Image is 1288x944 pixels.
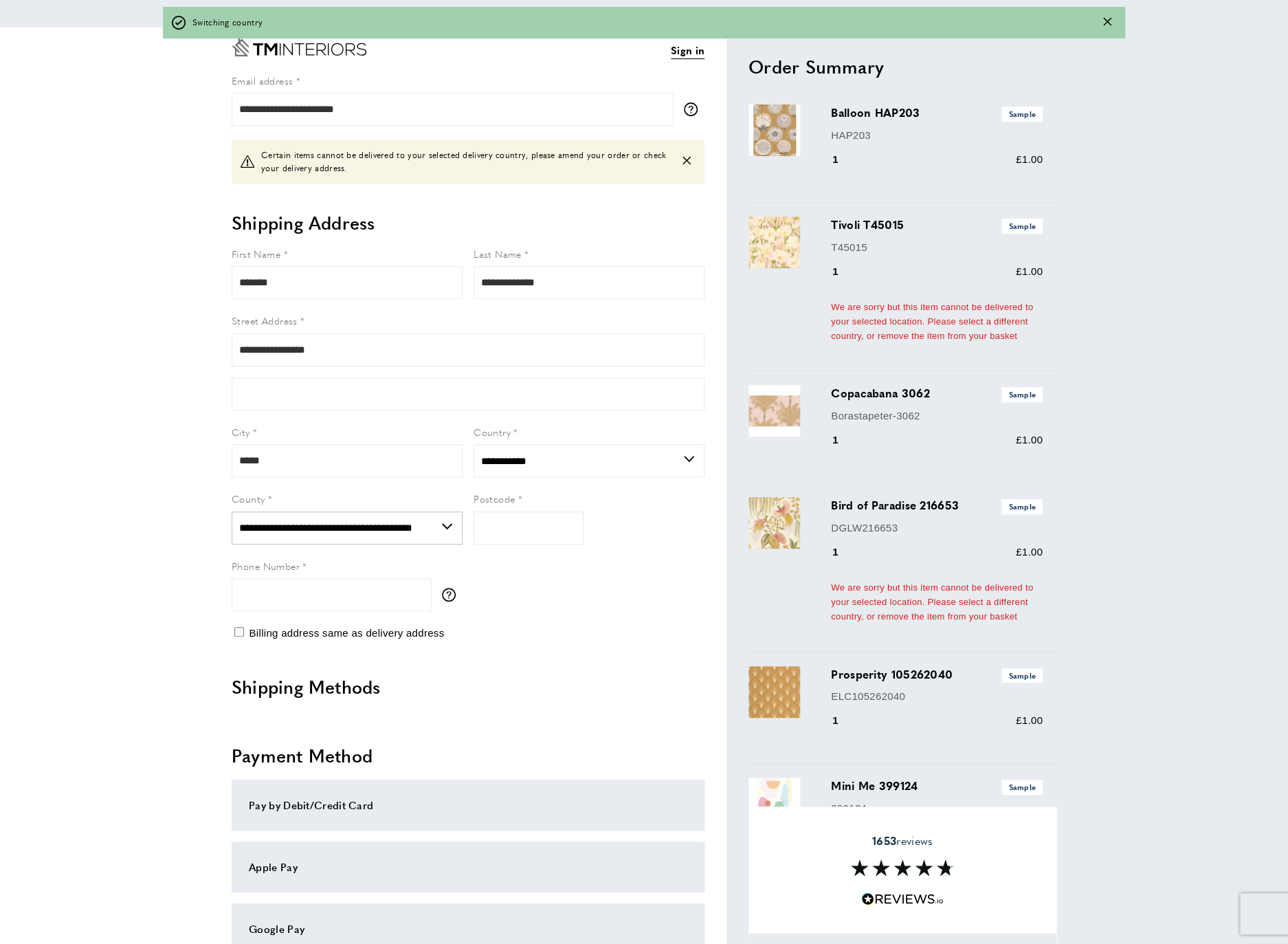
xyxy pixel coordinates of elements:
[831,151,858,168] div: 1
[1001,668,1043,683] span: Sample
[831,432,858,448] div: 1
[831,408,1043,424] p: Borastapeter-3062
[192,16,263,29] span: Switching country
[1016,714,1043,726] span: £1.00
[831,217,1043,233] h3: Tivoli T45015
[249,797,687,813] div: Pay by Debit/Credit Card
[748,105,800,156] img: Balloon HAP203
[831,800,1043,817] p: 399124
[671,42,704,59] a: Sign in
[474,425,511,439] span: Country
[1103,16,1111,29] div: Close message
[831,712,858,729] div: 1
[232,674,704,699] h2: Shipping Methods
[872,834,933,848] span: reviews
[163,7,1125,39] div: off
[1016,546,1043,558] span: £1.00
[1001,219,1043,233] span: Sample
[831,666,1043,683] h3: Prosperity 105262040
[1001,387,1043,402] span: Sample
[474,247,522,261] span: Last Name
[831,385,1043,402] h3: Copacabana 3062
[872,833,896,848] strong: 1653
[232,74,293,87] span: Email address
[684,102,704,116] button: More information
[1001,499,1043,514] span: Sample
[831,778,1043,794] h3: Mini Me 399124
[442,588,463,602] button: More information
[249,859,687,875] div: Apple Pay
[234,627,244,637] input: Billing address same as delivery address
[1001,107,1043,121] span: Sample
[831,520,1043,536] p: DGLW216653
[232,314,298,327] span: Street Address
[831,688,1043,705] p: ELC105262040
[232,492,265,505] span: County
[474,492,515,505] span: Postcode
[831,581,1043,624] div: We are sorry but this item cannot be delivered to your selected location. Please select a differe...
[831,105,1043,121] h3: Balloon HAP203
[232,247,280,261] span: First Name
[831,497,1043,514] h3: Bird of Paradise 216653
[249,921,687,937] div: Google Pay
[249,627,444,639] span: Billing address same as delivery address
[232,210,704,235] h2: Shipping Address
[1016,153,1043,165] span: £1.00
[261,149,670,175] span: Certain items cannot be delivered to your selected delivery country, please amend your order or c...
[748,217,800,268] img: Tivoli T45015
[831,239,1043,256] p: T45015
[232,559,300,573] span: Phone Number
[748,666,800,718] img: Prosperity 105262040
[831,127,1043,144] p: HAP203
[851,859,954,876] img: Reviews section
[1016,265,1043,277] span: £1.00
[1016,434,1043,446] span: £1.00
[831,544,858,560] div: 1
[861,892,944,905] img: Reviews.io 5 stars
[748,778,800,829] img: Mini Me 399124
[232,743,704,768] h2: Payment Method
[748,385,800,437] img: Copacabana 3062
[748,54,1056,79] h2: Order Summary
[831,263,858,280] div: 1
[831,300,1043,343] div: We are sorry but this item cannot be delivered to your selected location. Please select a differe...
[748,497,800,549] img: Bird of Paradise 216653
[1001,780,1043,794] span: Sample
[232,425,250,439] span: City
